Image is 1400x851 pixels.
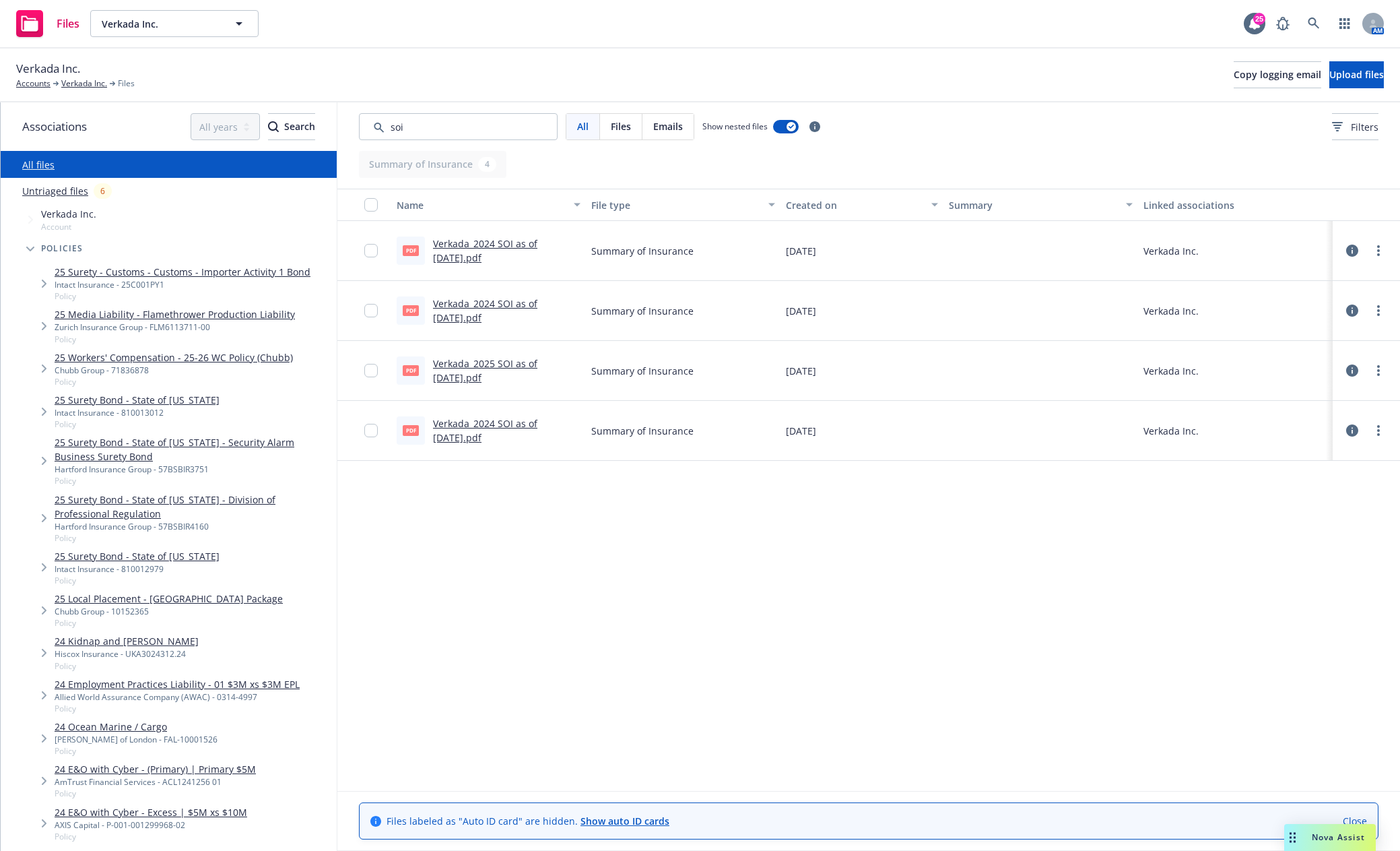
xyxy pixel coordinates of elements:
button: Filters [1332,113,1378,140]
span: Policy [55,290,310,302]
span: [DATE] [786,364,816,378]
a: 25 Media Liability - Flamethrower Production Liability [55,307,295,321]
input: Select all [364,198,378,212]
a: Verkada_2024 SOI as of [DATE].pdf [433,417,537,444]
a: Search [1300,10,1327,37]
a: Files [11,5,85,42]
button: Name [391,189,586,221]
a: 25 Surety Bond - State of [US_STATE] [55,549,220,563]
span: Policy [55,703,300,714]
a: 25 Surety Bond - State of [US_STATE] [55,393,220,407]
a: Verkada_2024 SOI as of [DATE].pdf [433,297,537,324]
div: Drag to move [1284,824,1301,851]
div: Allied World Assurance Company (AWAC) - 0314-4997 [55,691,300,703]
button: SearchSearch [268,113,315,140]
input: Toggle Row Selected [364,364,378,377]
span: Policy [55,376,293,387]
div: Hartford Insurance Group - 57BSBIR4160 [55,521,331,532]
span: Filters [1351,120,1378,134]
div: Verkada Inc. [1143,304,1199,318]
span: Policy [55,788,256,799]
a: more [1370,303,1387,319]
button: File type [586,189,780,221]
span: pdf [403,305,419,315]
a: 25 Workers' Compensation - 25-26 WC Policy (Chubb) [55,350,293,365]
span: [DATE] [786,424,816,438]
div: Zurich Insurance Group - FLM6113711-00 [55,321,295,333]
span: Show nested files [702,121,768,132]
div: Search [268,114,315,139]
span: pdf [403,425,419,435]
span: Copy logging email [1234,68,1321,81]
div: Name [397,198,566,212]
input: Toggle Row Selected [364,304,378,317]
div: Verkada Inc. [1143,244,1199,258]
span: Nova Assist [1312,831,1365,843]
div: 6 [94,183,112,199]
span: Summary of Insurance [591,364,694,378]
span: All [577,119,589,133]
a: Report a Bug [1269,10,1296,37]
a: 25 Local Placement - [GEOGRAPHIC_DATA] Package [55,592,283,606]
a: All files [22,158,55,171]
span: Account [41,221,96,232]
span: Policy [55,831,247,842]
span: Emails [653,119,683,133]
span: Files labeled as "Auto ID card" are hidden. [387,814,669,828]
input: Toggle Row Selected [364,244,378,257]
a: 24 E&O with Cyber - Excess | $5M xs $10M [55,805,247,819]
button: Summary [943,189,1138,221]
button: Nova Assist [1284,824,1376,851]
span: Policies [41,245,84,253]
a: more [1370,363,1387,379]
a: 24 E&O with Cyber - (Primary) | Primary $5M [55,762,256,776]
span: pdf [403,365,419,375]
a: 24 Kidnap and [PERSON_NAME] [55,634,199,648]
span: Policy [55,660,199,672]
svg: Search [268,121,279,132]
div: Summary [949,198,1118,212]
div: Linked associations [1143,198,1327,212]
div: Chubb Group - 10152365 [55,606,283,617]
span: Summary of Insurance [591,424,694,438]
div: Intact Insurance - 810012979 [55,563,220,575]
div: Intact Insurance - 25C001PY1 [55,279,310,290]
span: Policy [55,617,283,629]
span: Policy [55,475,331,486]
div: Verkada Inc. [1143,424,1199,438]
a: Untriaged files [22,184,88,198]
span: Summary of Insurance [591,244,694,258]
button: Created on [780,189,943,221]
a: 25 Surety Bond - State of [US_STATE] - Division of Professional Regulation [55,493,331,521]
a: more [1370,243,1387,259]
span: Verkada Inc. [102,17,218,31]
div: Hiscox Insurance - UKA3024312.24 [55,648,199,660]
span: Files [611,119,631,133]
button: Upload files [1329,61,1384,88]
span: Filters [1332,120,1378,134]
span: Files [57,18,79,29]
span: pdf [403,245,419,255]
a: Verkada_2024 SOI as of [DATE].pdf [433,237,537,264]
span: Verkada Inc. [41,207,96,221]
div: File type [591,198,760,212]
a: 24 Ocean Marine / Cargo [55,720,218,734]
div: Verkada Inc. [1143,364,1199,378]
button: Copy logging email [1234,61,1321,88]
a: Verkada Inc. [61,77,107,90]
div: Intact Insurance - 810013012 [55,407,220,418]
span: Policy [55,575,220,586]
a: 25 Surety Bond - State of [US_STATE] - Security Alarm Business Surety Bond [55,435,331,464]
div: Hartford Insurance Group - 57BSBIR3751 [55,464,331,475]
span: Policy [55,334,295,345]
div: Chubb Group - 71836878 [55,365,293,376]
span: Verkada Inc. [16,60,80,77]
a: more [1370,422,1387,439]
span: Policy [55,745,218,757]
span: [DATE] [786,304,816,318]
a: Switch app [1331,10,1358,37]
span: Policy [55,532,331,544]
a: Verkada_2025 SOI as of [DATE].pdf [433,357,537,384]
div: AmTrust Financial Services - ACL1241256 01 [55,776,256,788]
a: Close [1343,814,1367,828]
